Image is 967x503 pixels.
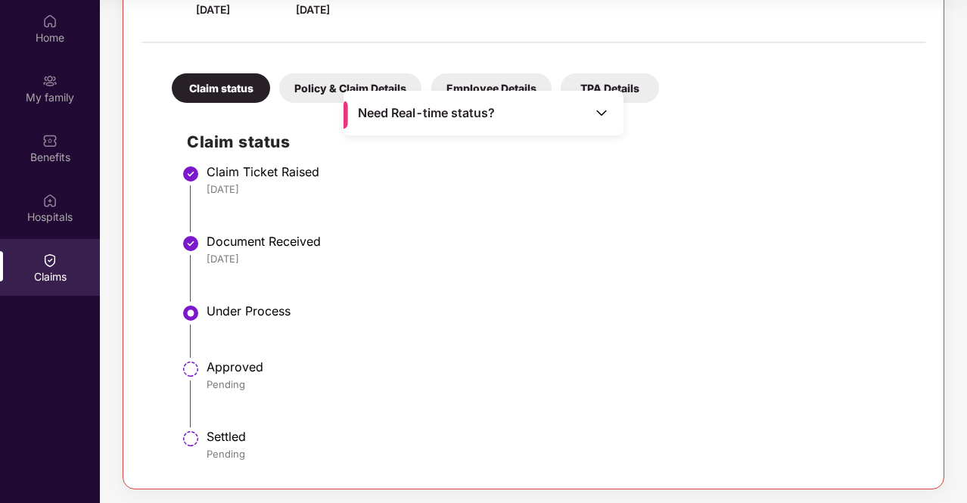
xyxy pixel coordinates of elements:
div: TPA Details [561,73,659,103]
div: Policy & Claim Details [279,73,421,103]
img: svg+xml;base64,PHN2ZyBpZD0iSG9zcGl0YWxzIiB4bWxucz0iaHR0cDovL3d3dy53My5vcmcvMjAwMC9zdmciIHdpZHRoPS... [42,193,58,208]
div: [DATE] [207,252,910,265]
div: Pending [207,377,910,391]
img: svg+xml;base64,PHN2ZyBpZD0iQ2xhaW0iIHhtbG5zPSJodHRwOi8vd3d3LnczLm9yZy8yMDAwL3N2ZyIgd2lkdGg9IjIwIi... [42,253,58,268]
img: svg+xml;base64,PHN2ZyBpZD0iU3RlcC1Eb25lLTMyeDMyIiB4bWxucz0iaHR0cDovL3d3dy53My5vcmcvMjAwMC9zdmciIH... [182,234,200,253]
img: svg+xml;base64,PHN2ZyBpZD0iSG9tZSIgeG1sbnM9Imh0dHA6Ly93d3cudzMub3JnLzIwMDAvc3ZnIiB3aWR0aD0iMjAiIG... [42,14,58,29]
img: svg+xml;base64,PHN2ZyBpZD0iU3RlcC1BY3RpdmUtMzJ4MzIiIHhtbG5zPSJodHRwOi8vd3d3LnczLm9yZy8yMDAwL3N2Zy... [182,304,200,322]
img: svg+xml;base64,PHN2ZyBpZD0iU3RlcC1QZW5kaW5nLTMyeDMyIiB4bWxucz0iaHR0cDovL3d3dy53My5vcmcvMjAwMC9zdm... [182,360,200,378]
div: Pending [207,447,910,461]
div: Under Process [207,303,910,318]
div: Approved [207,359,910,374]
div: Document Received [207,234,910,249]
div: Claim status [172,73,270,103]
div: Claim Ticket Raised [207,164,910,179]
img: svg+xml;base64,PHN2ZyBpZD0iQmVuZWZpdHMiIHhtbG5zPSJodHRwOi8vd3d3LnczLm9yZy8yMDAwL3N2ZyIgd2lkdGg9Ij... [42,133,58,148]
div: Settled [207,429,910,444]
span: [DATE] [196,3,230,16]
span: [DATE] [296,3,330,16]
img: svg+xml;base64,PHN2ZyBpZD0iU3RlcC1Eb25lLTMyeDMyIiB4bWxucz0iaHR0cDovL3d3dy53My5vcmcvMjAwMC9zdmciIH... [182,165,200,183]
img: Toggle Icon [594,105,609,120]
div: [DATE] [207,182,910,196]
img: svg+xml;base64,PHN2ZyBpZD0iU3RlcC1QZW5kaW5nLTMyeDMyIiB4bWxucz0iaHR0cDovL3d3dy53My5vcmcvMjAwMC9zdm... [182,430,200,448]
img: svg+xml;base64,PHN2ZyB3aWR0aD0iMjAiIGhlaWdodD0iMjAiIHZpZXdCb3g9IjAgMCAyMCAyMCIgZmlsbD0ibm9uZSIgeG... [42,73,58,88]
div: Employee Details [431,73,552,103]
h2: Claim status [187,129,910,154]
span: Need Real-time status? [358,105,495,121]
